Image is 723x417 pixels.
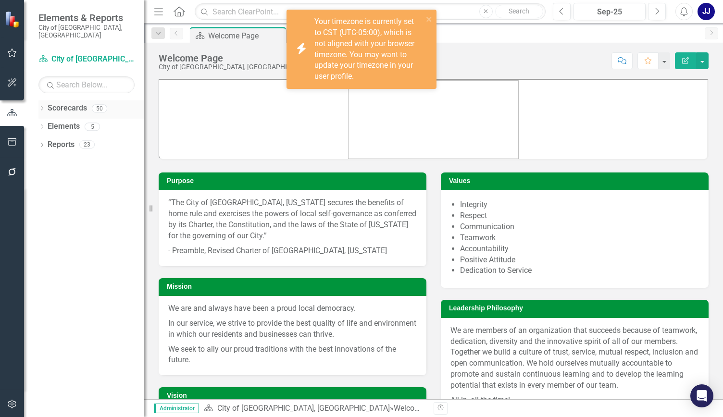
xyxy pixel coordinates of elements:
[348,80,519,159] img: city-of-dublin-logo.png
[509,7,529,15] span: Search
[394,404,444,413] div: Welcome Page
[5,11,22,28] img: ClearPoint Strategy
[460,210,699,221] li: Respect
[450,325,699,393] p: We are members of an organization that succeeds because of teamwork, dedication, diversity and th...
[38,54,135,65] a: City of [GEOGRAPHIC_DATA], [GEOGRAPHIC_DATA]
[195,3,546,20] input: Search ClearPoint...
[460,199,699,210] li: Integrity
[208,30,284,42] div: Welcome Page
[48,139,75,150] a: Reports
[449,177,704,184] h3: Values
[573,3,646,20] button: Sep-25
[449,305,704,312] h3: Leadership Philosophy
[698,3,715,20] button: JJ
[168,342,417,366] p: We seek to ally our proud traditions with the best innovations of the future.
[79,141,95,149] div: 23
[690,384,713,407] div: Open Intercom Messenger
[204,403,426,414] div: »
[460,265,699,276] li: Dedication to Service
[450,393,699,406] p: All in, all the time!
[154,404,199,413] span: Administrator
[85,123,100,131] div: 5
[167,392,422,399] h3: Vision
[217,404,390,413] a: City of [GEOGRAPHIC_DATA], [GEOGRAPHIC_DATA]
[92,104,107,112] div: 50
[48,103,87,114] a: Scorecards
[168,197,417,243] p: “The City of [GEOGRAPHIC_DATA], [US_STATE] secures the benefits of home rule and exercises the po...
[314,16,423,82] div: Your timezone is currently set to CST (UTC-05:00), which is not aligned with your browser timezon...
[577,6,642,18] div: Sep-25
[159,53,312,63] div: Welcome Page
[48,121,80,132] a: Elements
[168,303,417,316] p: We are and always have been a proud local democracy.
[460,221,699,233] li: Communication
[168,316,417,342] p: In our service, we strive to provide the best quality of life and environment in which our reside...
[38,76,135,93] input: Search Below...
[168,244,417,257] p: - Preamble, Revised Charter of [GEOGRAPHIC_DATA], [US_STATE]
[167,177,422,184] h3: Purpose
[495,5,543,18] button: Search
[167,283,422,290] h3: Mission
[38,12,135,24] span: Elements & Reports
[38,24,135,39] small: City of [GEOGRAPHIC_DATA], [GEOGRAPHIC_DATA]
[460,244,699,255] li: Accountability
[426,13,433,25] button: close
[460,255,699,266] li: Positive Attitude
[159,63,312,71] div: City of [GEOGRAPHIC_DATA], [GEOGRAPHIC_DATA]
[460,233,699,244] li: Teamwork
